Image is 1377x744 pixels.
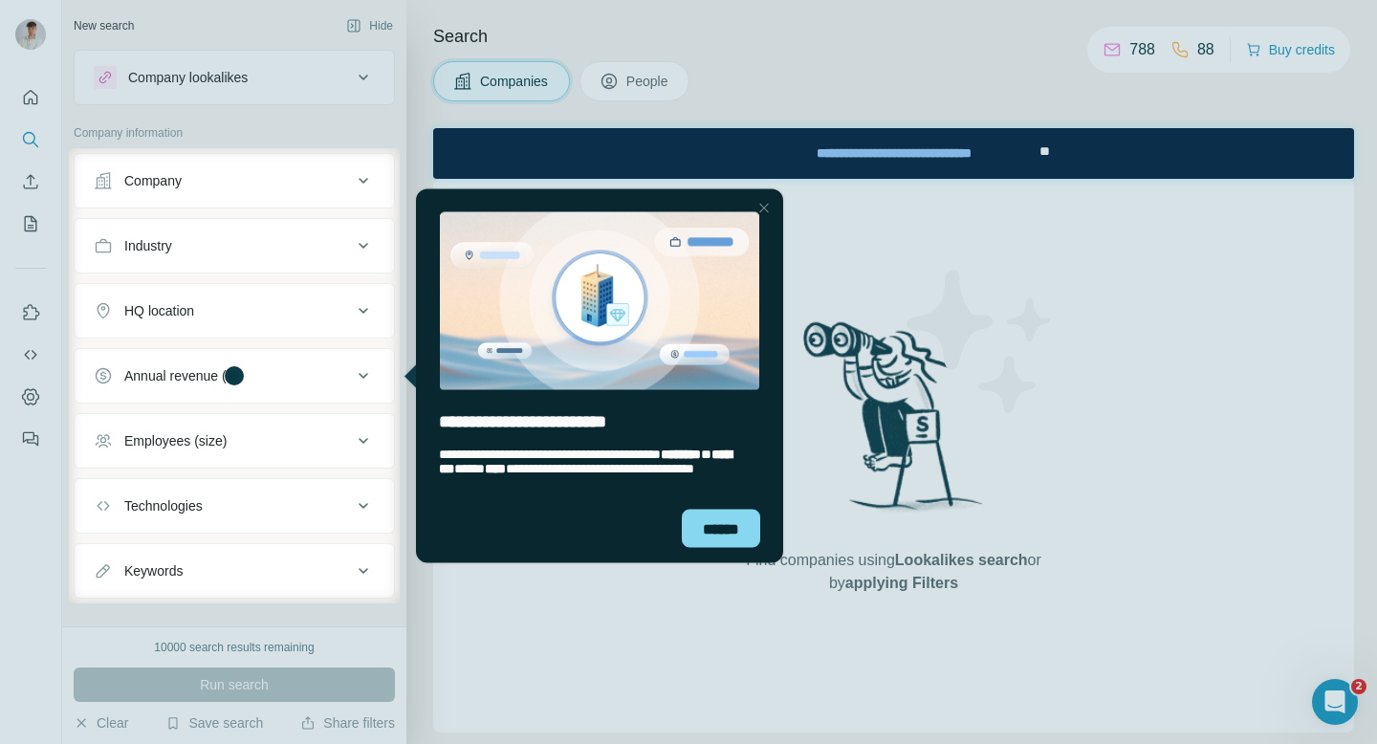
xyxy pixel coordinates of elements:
div: Annual revenue ($) [124,366,238,385]
iframe: Tooltip [400,186,787,567]
button: Technologies [75,483,394,529]
div: Watch our October Product update [329,4,592,46]
button: Employees (size) [75,418,394,464]
button: Annual revenue ($) [75,353,394,399]
button: Keywords [75,548,394,594]
button: Industry [75,223,394,269]
div: Industry [124,236,172,255]
div: Technologies [124,496,203,515]
div: HQ location [124,301,194,320]
div: Keywords [124,561,183,580]
button: Company [75,158,394,204]
button: HQ location [75,288,394,334]
div: Company [124,171,182,190]
div: Employees (size) [124,431,227,450]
